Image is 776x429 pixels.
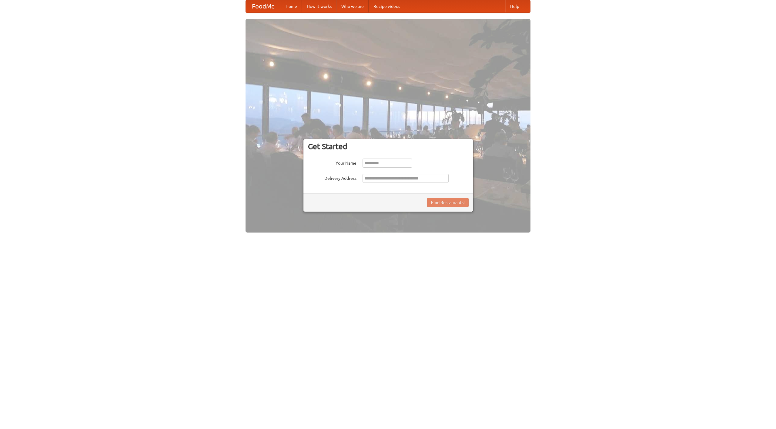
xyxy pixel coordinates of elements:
h3: Get Started [308,142,469,151]
label: Your Name [308,159,356,166]
button: Find Restaurants! [427,198,469,207]
a: Help [505,0,524,12]
label: Delivery Address [308,174,356,181]
a: Home [281,0,302,12]
a: Recipe videos [369,0,405,12]
a: Who we are [336,0,369,12]
a: FoodMe [246,0,281,12]
a: How it works [302,0,336,12]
